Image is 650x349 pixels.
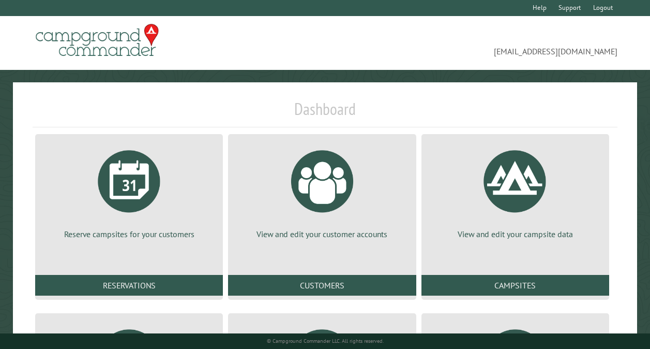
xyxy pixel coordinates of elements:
[240,142,403,240] a: View and edit your customer accounts
[228,275,416,296] a: Customers
[267,338,384,344] small: © Campground Commander LLC. All rights reserved.
[35,275,223,296] a: Reservations
[240,228,403,240] p: View and edit your customer accounts
[434,228,597,240] p: View and edit your campsite data
[434,142,597,240] a: View and edit your campsite data
[48,228,210,240] p: Reserve campsites for your customers
[33,99,617,127] h1: Dashboard
[325,28,618,57] span: [EMAIL_ADDRESS][DOMAIN_NAME]
[33,20,162,61] img: Campground Commander
[48,142,210,240] a: Reserve campsites for your customers
[421,275,609,296] a: Campsites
